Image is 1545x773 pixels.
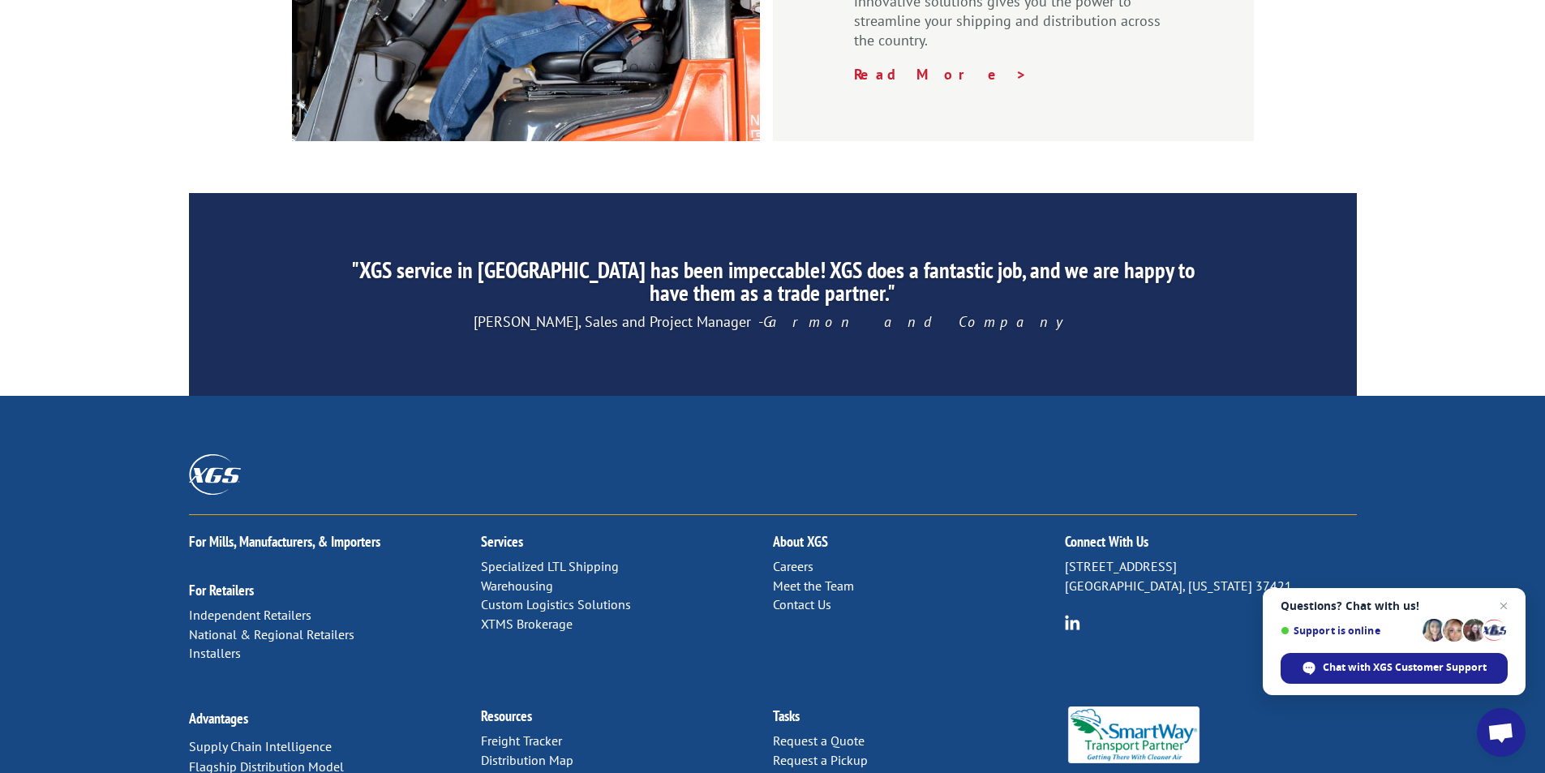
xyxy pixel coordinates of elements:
[773,732,865,749] a: Request a Quote
[1494,596,1513,616] span: Close chat
[773,532,828,551] a: About XGS
[1281,599,1508,612] span: Questions? Chat with us!
[481,752,573,768] a: Distribution Map
[189,607,311,623] a: Independent Retailers
[474,312,1071,331] span: [PERSON_NAME], Sales and Project Manager -
[854,65,1028,84] a: Read More >
[481,596,631,612] a: Custom Logistics Solutions
[189,626,354,642] a: National & Regional Retailers
[1065,557,1357,596] p: [STREET_ADDRESS] [GEOGRAPHIC_DATA], [US_STATE] 37421
[1065,706,1204,763] img: Smartway_Logo
[773,596,831,612] a: Contact Us
[773,709,1065,732] h2: Tasks
[481,558,619,574] a: Specialized LTL Shipping
[1281,625,1417,637] span: Support is online
[189,738,332,754] a: Supply Chain Intelligence
[481,706,532,725] a: Resources
[189,709,248,728] a: Advantages
[763,312,1071,331] em: Garmon and Company
[1281,653,1508,684] div: Chat with XGS Customer Support
[341,259,1204,312] h2: "XGS service in [GEOGRAPHIC_DATA] has been impeccable! XGS does a fantastic job, and we are happy...
[1323,660,1487,675] span: Chat with XGS Customer Support
[189,454,241,494] img: XGS_Logos_ALL_2024_All_White
[481,732,562,749] a: Freight Tracker
[1477,708,1526,757] div: Open chat
[1065,615,1080,630] img: group-6
[1065,535,1357,557] h2: Connect With Us
[773,752,868,768] a: Request a Pickup
[773,558,813,574] a: Careers
[481,616,573,632] a: XTMS Brokerage
[773,578,854,594] a: Meet the Team
[189,645,241,661] a: Installers
[189,581,254,599] a: For Retailers
[189,532,380,551] a: For Mills, Manufacturers, & Importers
[481,578,553,594] a: Warehousing
[481,532,523,551] a: Services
